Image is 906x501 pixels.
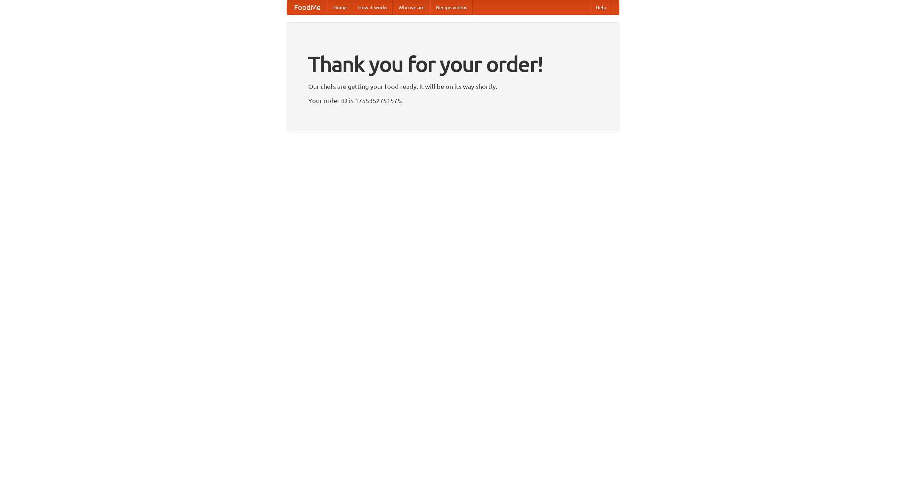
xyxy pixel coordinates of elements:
h1: Thank you for your order! [308,47,598,81]
a: Home [328,0,352,15]
p: Our chefs are getting your food ready. It will be on its way shortly. [308,81,598,92]
a: Help [590,0,612,15]
a: Recipe videos [430,0,473,15]
p: Your order ID is 1755352751575. [308,95,598,106]
a: How it works [352,0,393,15]
a: Who we are [393,0,430,15]
a: FoodMe [287,0,328,15]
